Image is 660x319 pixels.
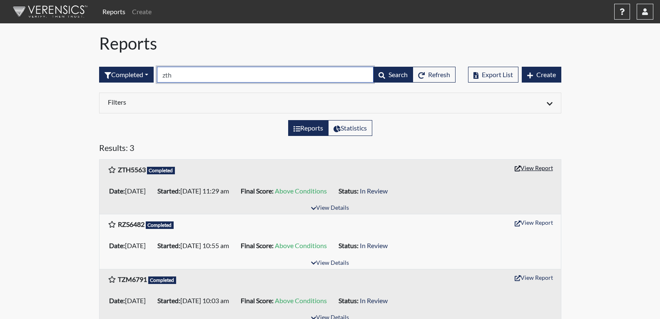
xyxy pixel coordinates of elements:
li: [DATE] [106,239,154,252]
button: Search [373,67,413,83]
b: RZS6482 [118,220,144,228]
b: TZM6791 [118,275,147,283]
b: Date: [109,187,125,195]
input: Search by Registration ID, Interview Number, or Investigation Name. [157,67,374,83]
span: In Review [360,187,388,195]
button: View Details [307,203,353,214]
span: Above Conditions [275,296,327,304]
b: ZTH5563 [118,166,146,173]
span: Create [536,70,556,78]
span: Completed [146,221,174,229]
b: Status: [339,187,359,195]
span: Above Conditions [275,241,327,249]
span: Completed [147,167,175,174]
button: View Report [511,271,557,284]
button: Completed [99,67,154,83]
button: Export List [468,67,518,83]
b: Final Score: [241,296,274,304]
b: Started: [157,241,180,249]
button: View Report [511,161,557,174]
span: Completed [148,276,177,284]
button: View Details [307,258,353,269]
label: View the list of reports [288,120,329,136]
b: Final Score: [241,187,274,195]
li: [DATE] 10:03 am [154,294,237,307]
b: Date: [109,241,125,249]
label: View statistics about completed interviews [328,120,372,136]
button: Refresh [413,67,456,83]
li: [DATE] [106,294,154,307]
div: Filter by interview status [99,67,154,83]
span: Search [389,70,408,78]
b: Status: [339,296,359,304]
span: Above Conditions [275,187,327,195]
li: [DATE] 11:29 am [154,184,237,198]
h5: Results: 3 [99,143,561,156]
button: Create [522,67,561,83]
b: Started: [157,187,180,195]
span: In Review [360,241,388,249]
b: Date: [109,296,125,304]
li: [DATE] 10:55 am [154,239,237,252]
span: Export List [482,70,513,78]
a: Create [129,3,155,20]
b: Started: [157,296,180,304]
button: View Report [511,216,557,229]
span: In Review [360,296,388,304]
div: Click to expand/collapse filters [102,98,559,108]
li: [DATE] [106,184,154,198]
b: Status: [339,241,359,249]
a: Reports [99,3,129,20]
b: Final Score: [241,241,274,249]
h1: Reports [99,33,561,53]
h6: Filters [108,98,324,106]
span: Refresh [428,70,450,78]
